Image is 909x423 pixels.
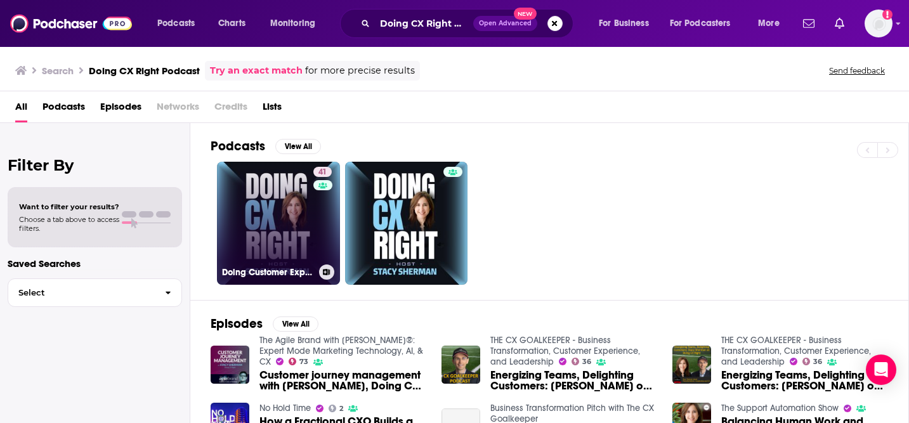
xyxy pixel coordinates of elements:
[10,11,132,36] img: Podchaser - Follow, Share and Rate Podcasts
[222,267,314,278] h3: Doing Customer Experience Right‬ with [PERSON_NAME]
[830,13,849,34] a: Show notifications dropdown
[329,405,344,412] a: 2
[42,65,74,77] h3: Search
[662,13,749,34] button: open menu
[19,202,119,211] span: Want to filter your results?
[211,138,265,154] h2: Podcasts
[721,370,888,391] span: Energizing Teams, Delighting Customers: [PERSON_NAME] on Doing CX Right
[758,15,780,32] span: More
[211,316,318,332] a: EpisodesView All
[210,13,253,34] a: Charts
[865,10,893,37] button: Show profile menu
[375,13,473,34] input: Search podcasts, credits, & more...
[313,167,332,177] a: 41
[211,346,249,384] img: Customer journey management with Stacy Sherman, Doing CX Right
[8,257,182,270] p: Saved Searches
[157,15,195,32] span: Podcasts
[89,65,200,77] h3: Doing CX Right Podcast
[8,156,182,174] h2: Filter By
[259,370,426,391] span: Customer journey management with [PERSON_NAME], Doing CX Right
[211,316,263,332] h2: Episodes
[210,63,303,78] a: Try an exact match
[305,63,415,78] span: for more precise results
[299,359,308,365] span: 73
[882,10,893,20] svg: Add a profile image
[599,15,649,32] span: For Business
[19,215,119,233] span: Choose a tab above to access filters.
[15,96,27,122] a: All
[825,65,889,76] button: Send feedback
[259,403,311,413] a: No Hold Time
[721,403,839,413] a: The Support Automation Show
[802,358,823,365] a: 36
[339,406,343,412] span: 2
[721,335,871,367] a: THE CX GOALKEEPER - Business Transformation, Customer Experience, and Leadership
[672,346,711,384] img: Energizing Teams, Delighting Customers: Stacy Sherman on Doing CX Right
[8,289,155,297] span: Select
[275,139,321,154] button: View All
[582,359,591,365] span: 36
[8,278,182,307] button: Select
[318,166,327,179] span: 41
[590,13,665,34] button: open menu
[749,13,795,34] button: open menu
[148,13,211,34] button: open menu
[721,370,888,391] a: Energizing Teams, Delighting Customers: Stacy Sherman on Doing CX Right
[865,10,893,37] img: User Profile
[670,15,731,32] span: For Podcasters
[490,335,640,367] a: THE CX GOALKEEPER - Business Transformation, Customer Experience, and Leadership
[572,358,592,365] a: 36
[157,96,199,122] span: Networks
[490,370,657,391] span: Energizing Teams, Delighting Customers: [PERSON_NAME] on Doing CX Right
[798,13,820,34] a: Show notifications dropdown
[259,370,426,391] a: Customer journey management with Stacy Sherman, Doing CX Right
[270,15,315,32] span: Monitoring
[214,96,247,122] span: Credits
[865,10,893,37] span: Logged in as megcassidy
[490,370,657,391] a: Energizing Teams, Delighting Customers: Stacy Sherman on Doing CX Right
[866,355,896,385] div: Open Intercom Messenger
[352,9,585,38] div: Search podcasts, credits, & more...
[263,96,282,122] a: Lists
[218,15,245,32] span: Charts
[211,138,321,154] a: PodcastsView All
[259,335,423,367] a: The Agile Brand with Greg Kihlström®: Expert Mode Marketing Technology, AI, & CX
[261,13,332,34] button: open menu
[289,358,309,365] a: 73
[813,359,822,365] span: 36
[273,316,318,332] button: View All
[514,8,537,20] span: New
[473,16,537,31] button: Open AdvancedNew
[217,162,340,285] a: 41Doing Customer Experience Right‬ with [PERSON_NAME]
[479,20,532,27] span: Open Advanced
[43,96,85,122] a: Podcasts
[100,96,141,122] a: Episodes
[441,346,480,384] img: Energizing Teams, Delighting Customers: Stacy Sherman on Doing CX Right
